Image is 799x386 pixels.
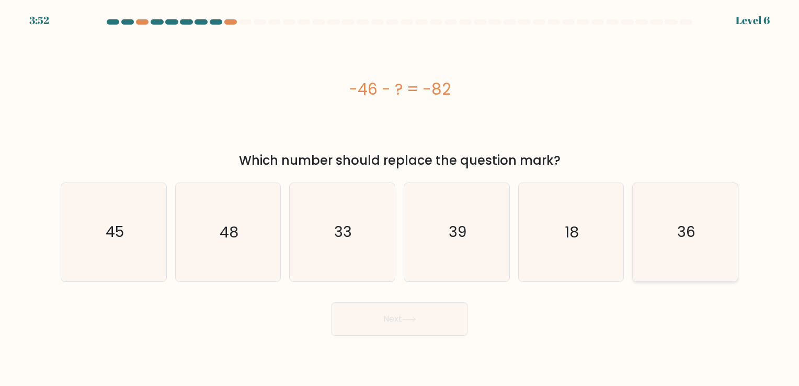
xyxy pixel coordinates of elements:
[335,222,352,243] text: 33
[565,222,579,243] text: 18
[449,222,466,243] text: 39
[106,222,124,243] text: 45
[29,13,49,28] div: 3:52
[736,13,770,28] div: Level 6
[67,151,732,170] div: Which number should replace the question mark?
[220,222,238,243] text: 48
[61,77,738,101] div: -46 - ? = -82
[332,302,467,336] button: Next
[677,222,695,243] text: 36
